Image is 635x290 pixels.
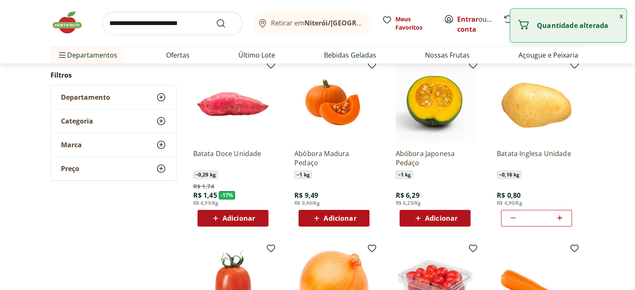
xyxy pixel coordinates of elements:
[497,171,521,179] span: ~ 0,16 kg
[61,164,79,173] span: Preço
[51,86,176,109] button: Departamento
[193,182,214,191] span: R$ 1,74
[61,141,82,149] span: Marca
[166,50,190,60] a: Ofertas
[497,149,576,167] a: Batata Inglesa Unidade
[219,191,235,199] span: - 17 %
[395,15,434,32] span: Meus Favoritos
[57,45,67,65] button: Menu
[395,149,475,167] a: Abóbora Japonesa Pedaço
[51,67,177,83] h2: Filtros
[497,63,576,142] img: Batata Inglesa Unidade
[271,19,363,27] span: Retirar em
[57,45,117,65] span: Departamentos
[294,191,318,200] span: R$ 9,49
[61,93,110,101] span: Departamento
[51,10,92,35] img: Hortifruti
[324,50,376,60] a: Bebidas Geladas
[395,63,475,142] img: Abóbora Japonesa Pedaço
[616,9,626,23] button: Fechar notificação
[193,63,273,142] img: Batata Doce Unidade
[197,210,268,227] button: Adicionar
[193,149,273,167] a: Batata Doce Unidade
[61,117,93,125] span: Categoria
[425,50,470,60] a: Nossas Frutas
[299,210,369,227] button: Adicionar
[102,12,243,35] input: search
[537,21,620,30] p: Quantidade alterada
[193,171,218,179] span: ~ 0,29 kg
[253,12,372,35] button: Retirar emNiterói/[GEOGRAPHIC_DATA]
[382,15,434,32] a: Meus Favoritos
[400,210,471,227] button: Adicionar
[193,200,219,207] span: R$ 4,99/Kg
[395,191,419,200] span: R$ 6,29
[294,63,374,142] img: Abóbora Madura Pedaço
[324,215,356,222] span: Adicionar
[457,15,503,34] a: Criar conta
[497,191,521,200] span: R$ 0,80
[216,18,236,28] button: Submit Search
[457,15,478,24] a: Entrar
[497,200,522,207] span: R$ 4,99/Kg
[294,200,320,207] span: R$ 9,49/Kg
[395,200,421,207] span: R$ 6,29/Kg
[51,133,176,156] button: Marca
[223,215,255,222] span: Adicionar
[519,50,578,60] a: Açougue e Peixaria
[294,149,374,167] a: Abóbora Madura Pedaço
[395,171,413,179] span: ~ 1 kg
[51,109,176,133] button: Categoria
[457,14,494,34] span: ou
[238,50,275,60] a: Último Lote
[304,18,400,28] b: Niterói/[GEOGRAPHIC_DATA]
[425,215,458,222] span: Adicionar
[51,157,176,180] button: Preço
[294,171,312,179] span: ~ 1 kg
[193,191,217,200] span: R$ 1,45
